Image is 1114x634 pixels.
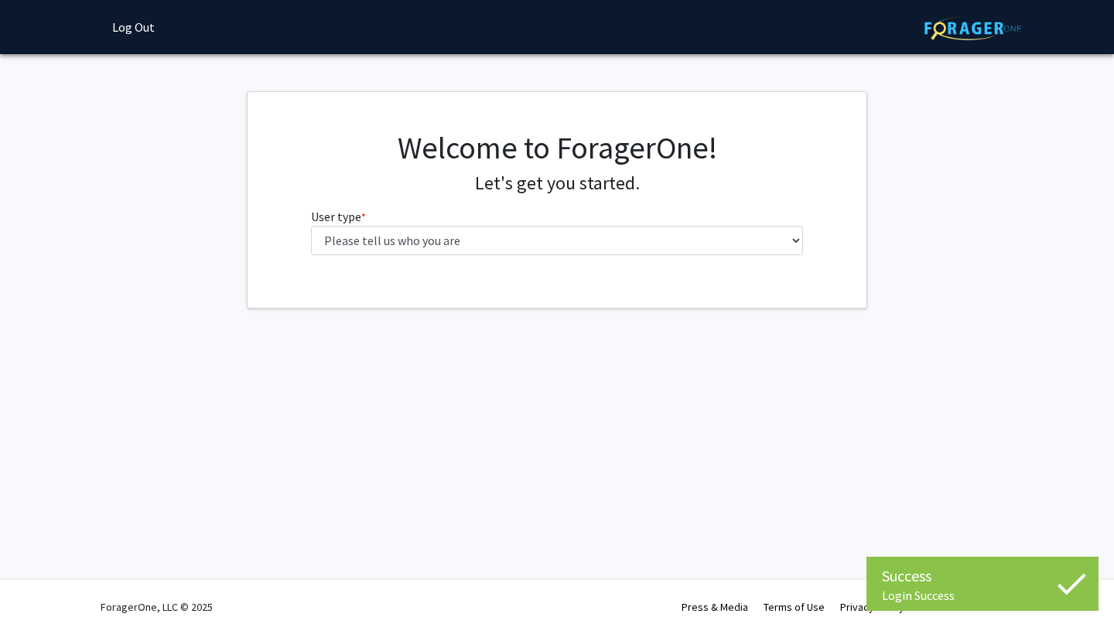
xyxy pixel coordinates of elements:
div: Login Success [882,588,1083,603]
h4: Let's get you started. [311,172,804,195]
a: Press & Media [682,600,748,614]
div: Success [882,564,1083,588]
img: ForagerOne Logo [924,16,1021,40]
a: Privacy Policy [840,600,904,614]
h1: Welcome to ForagerOne! [311,129,804,166]
label: User type [311,207,366,226]
div: ForagerOne, LLC © 2025 [101,580,213,634]
a: Terms of Use [764,600,825,614]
